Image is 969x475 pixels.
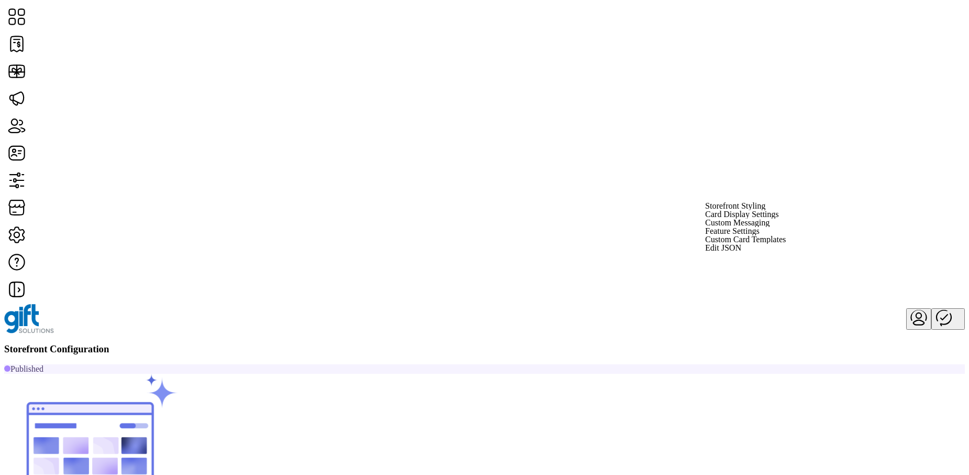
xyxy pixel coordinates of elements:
[705,227,759,235] span: Feature Settings
[705,219,769,227] span: Custom Messaging
[705,235,820,244] li: Custom Card Templates
[705,210,778,219] span: Card Display Settings
[705,202,820,210] li: Storefront Styling
[906,308,931,330] button: menu
[705,244,741,252] span: Edit JSON
[705,219,820,227] li: Custom Messaging
[931,308,965,330] button: Publisher Panel
[4,343,965,355] h3: Storefront Configuration
[10,364,43,373] span: Published
[705,235,786,244] span: Custom Card Templates
[705,210,820,219] li: Card Display Settings
[705,244,820,252] li: Edit JSON
[705,227,820,235] li: Feature Settings
[4,304,54,333] img: logo
[705,202,765,210] span: Storefront Styling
